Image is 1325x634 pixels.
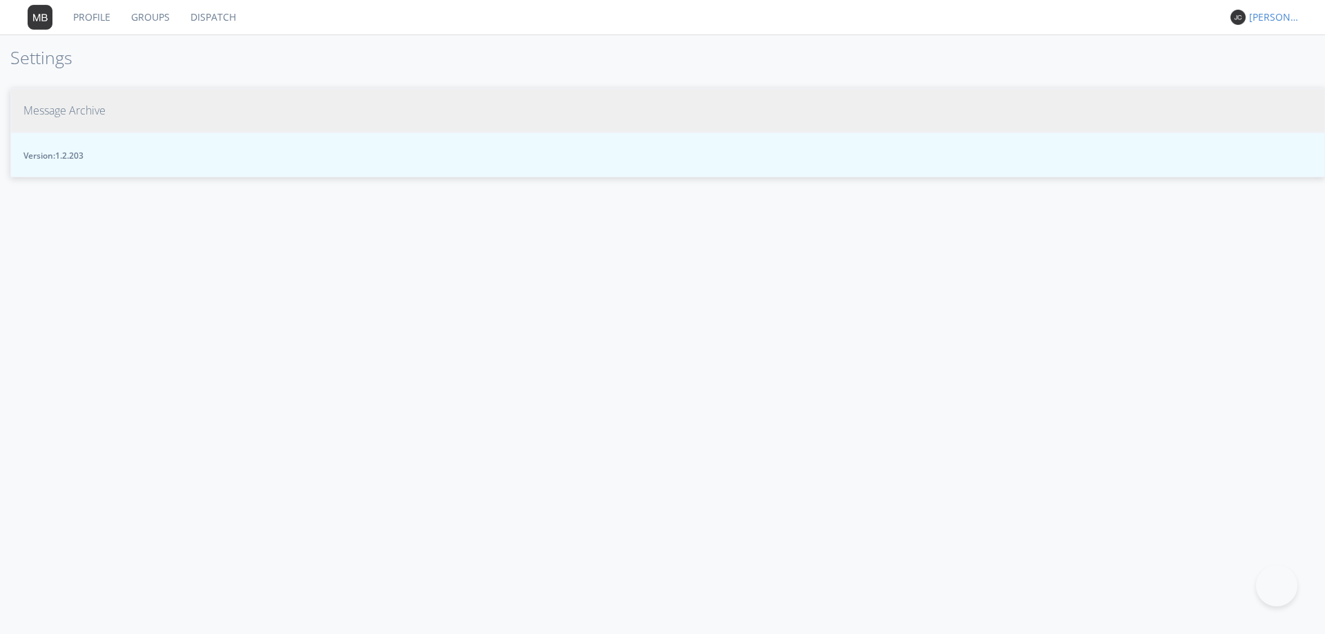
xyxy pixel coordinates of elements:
[23,103,106,119] span: Message Archive
[28,5,52,30] img: 373638.png
[10,132,1325,177] button: Version:1.2.203
[10,88,1325,133] button: Message Archive
[1256,565,1297,606] iframe: Toggle Customer Support
[23,150,1312,161] span: Version: 1.2.203
[1249,10,1301,24] div: [PERSON_NAME] *
[1230,10,1246,25] img: 373638.png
